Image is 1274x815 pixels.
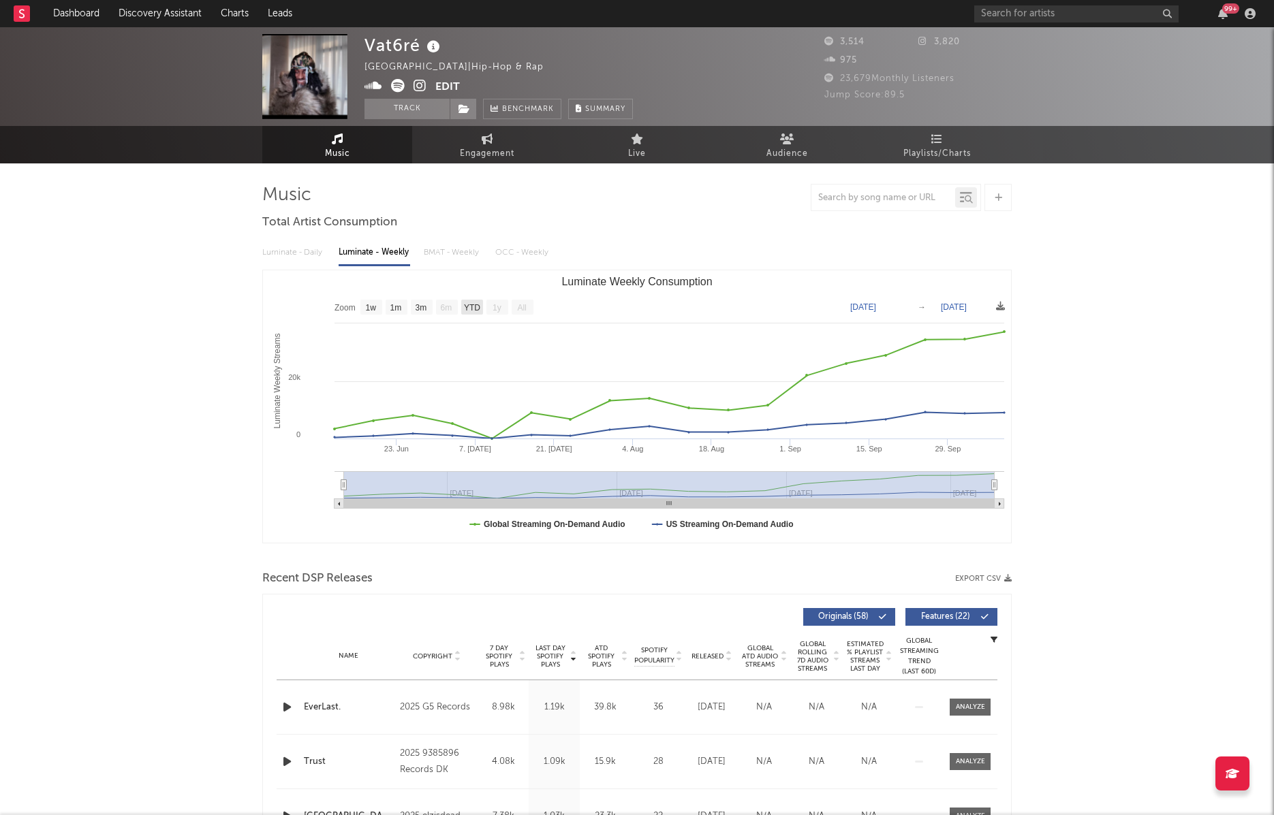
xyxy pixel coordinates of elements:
div: N/A [794,755,839,769]
div: 8.98k [481,701,525,714]
a: Music [262,126,412,163]
text: 4. Aug [622,445,643,453]
svg: Luminate Weekly Consumption [263,270,1011,543]
span: Engagement [460,146,514,162]
div: Luminate - Weekly [339,241,410,264]
span: Benchmark [502,101,554,118]
a: Benchmark [483,99,561,119]
text: 23. Jun [384,445,409,453]
text: YTD [464,303,480,313]
span: 975 [824,56,857,65]
span: 3,820 [918,37,960,46]
span: Features ( 22 ) [914,613,977,621]
text: 20k [288,373,300,381]
div: 39.8k [583,701,627,714]
div: 36 [634,701,682,714]
div: [DATE] [689,701,734,714]
button: 99+ [1218,8,1228,19]
a: Audience [712,126,862,163]
span: Last Day Spotify Plays [532,644,568,669]
button: Summary [568,99,633,119]
button: Export CSV [955,575,1012,583]
span: Spotify Popularity [634,645,674,666]
div: 1.09k [532,755,576,769]
button: Track [364,99,450,119]
div: N/A [846,755,892,769]
a: Engagement [412,126,562,163]
div: 2025 9385896 Records DK [400,746,474,778]
div: 1.19k [532,701,576,714]
text: 29. Sep [935,445,961,453]
div: [GEOGRAPHIC_DATA] | Hip-hop & Rap [364,59,559,76]
text: 0 [296,430,300,438]
span: Jump Score: 89.5 [824,91,905,99]
div: [DATE] [689,755,734,769]
span: Released [692,652,724,660]
div: 28 [634,755,682,769]
text: 1y [493,303,501,313]
span: Music [325,146,350,162]
text: 18. Aug [699,445,724,453]
input: Search for artists [974,5,1179,22]
text: Zoom [335,303,356,313]
text: 6m [441,303,452,313]
span: Total Artist Consumption [262,214,397,231]
span: Estimated % Playlist Streams Last Day [846,640,884,673]
text: Luminate Weekly Streams [273,334,282,429]
div: 4.08k [481,755,525,769]
button: Originals(58) [803,608,895,626]
div: Name [304,651,393,661]
span: 7 Day Spotify Plays [481,644,517,669]
a: Playlists/Charts [862,126,1012,163]
span: Copyright [413,652,452,660]
text: Global Streaming On-Demand Audio [484,520,625,529]
a: Live [562,126,712,163]
text: [DATE] [941,302,967,312]
div: N/A [741,701,787,714]
text: 3m [416,303,427,313]
span: Originals ( 58 ) [812,613,875,621]
span: 3,514 [824,37,865,46]
a: EverLast. [304,701,393,714]
a: Trust [304,755,393,769]
text: Luminate Weekly Consumption [561,276,712,287]
span: Recent DSP Releases [262,571,373,587]
input: Search by song name or URL [811,193,955,204]
text: 15. Sep [856,445,882,453]
div: 2025 G5 Records [400,699,474,716]
span: Global Rolling 7D Audio Streams [794,640,831,673]
text: 1m [390,303,402,313]
div: Global Streaming Trend (Last 60D) [899,636,939,677]
span: 23,679 Monthly Listeners [824,74,954,83]
div: 15.9k [583,755,627,769]
button: Features(22) [905,608,997,626]
text: 21. [DATE] [536,445,572,453]
span: Global ATD Audio Streams [741,644,779,669]
text: 7. [DATE] [459,445,491,453]
span: Playlists/Charts [903,146,971,162]
div: N/A [741,755,787,769]
span: ATD Spotify Plays [583,644,619,669]
text: → [918,302,926,312]
text: 1. Sep [779,445,801,453]
div: N/A [794,701,839,714]
text: All [517,303,526,313]
div: Vat6ré [364,34,444,57]
span: Live [628,146,646,162]
span: Summary [585,106,625,113]
text: [DATE] [850,302,876,312]
text: US Streaming On-Demand Audio [666,520,794,529]
text: 1w [366,303,377,313]
button: Edit [435,79,460,96]
div: N/A [846,701,892,714]
div: 99 + [1222,3,1239,14]
span: Audience [766,146,808,162]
